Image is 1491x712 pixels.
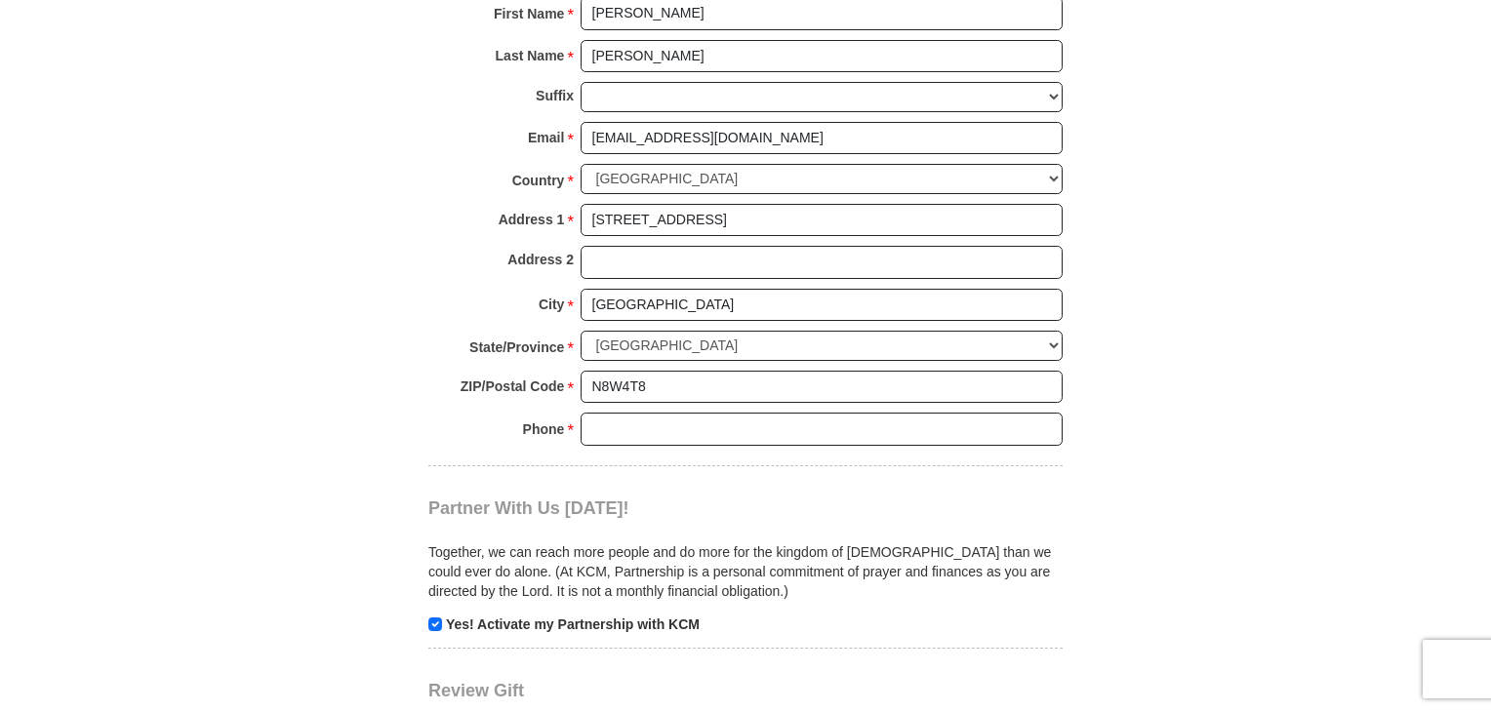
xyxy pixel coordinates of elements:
[461,373,565,400] strong: ZIP/Postal Code
[528,124,564,151] strong: Email
[428,542,1063,601] p: Together, we can reach more people and do more for the kingdom of [DEMOGRAPHIC_DATA] than we coul...
[428,498,629,518] span: Partner With Us [DATE]!
[499,206,565,233] strong: Address 1
[539,291,564,318] strong: City
[496,42,565,69] strong: Last Name
[446,616,700,632] strong: Yes! Activate my Partnership with KCM
[507,246,574,273] strong: Address 2
[523,415,565,443] strong: Phone
[428,681,524,700] span: Review Gift
[469,334,564,361] strong: State/Province
[536,82,574,109] strong: Suffix
[512,167,565,194] strong: Country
